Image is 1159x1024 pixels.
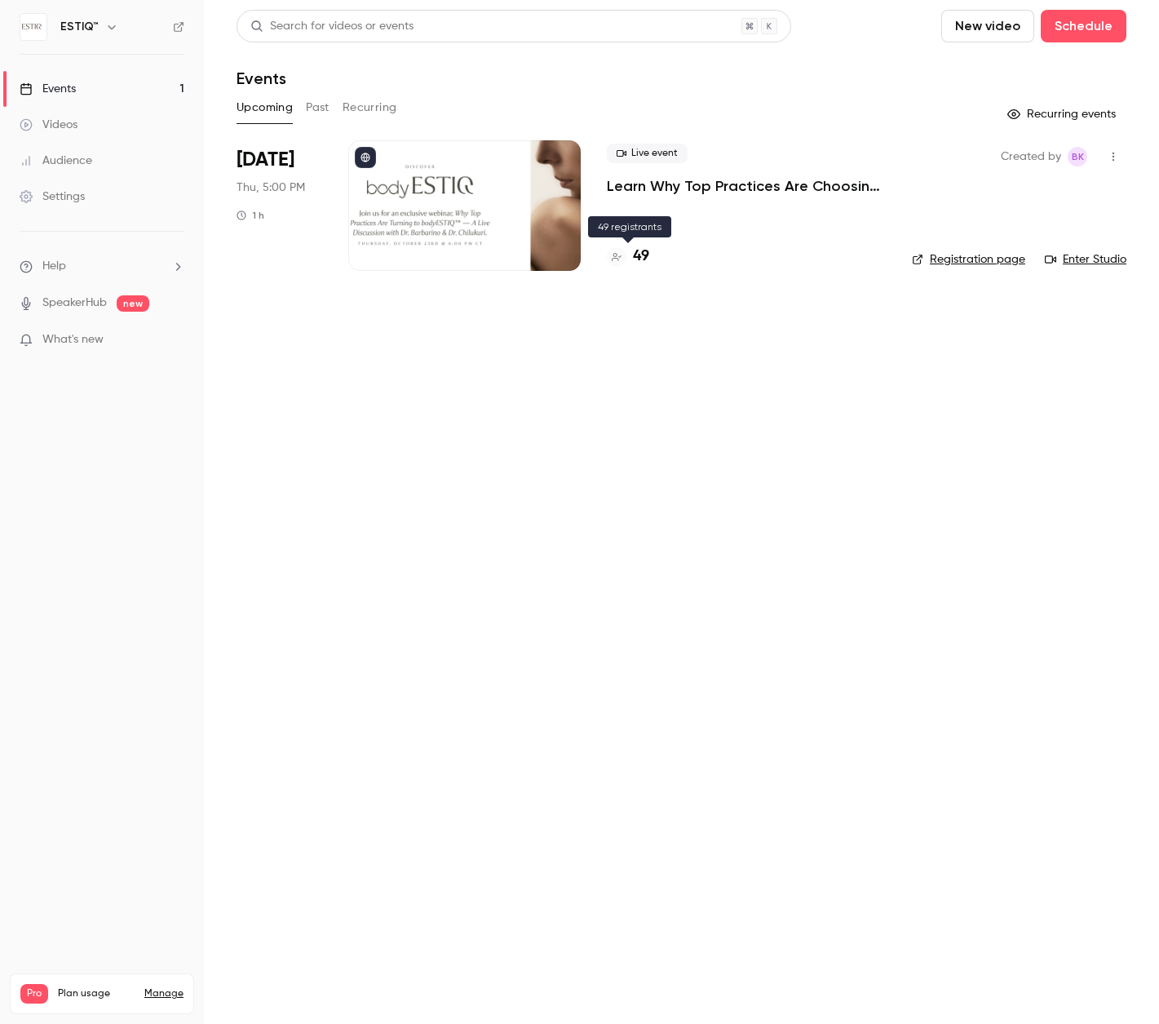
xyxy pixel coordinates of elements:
[1041,10,1126,42] button: Schedule
[60,19,99,35] h6: ESTIQ™
[20,153,92,169] div: Audience
[20,188,85,205] div: Settings
[117,295,149,312] span: new
[42,295,107,312] a: SpeakerHub
[42,258,66,275] span: Help
[1000,101,1126,127] button: Recurring events
[237,140,322,271] div: Oct 23 Thu, 6:00 PM (America/Chicago)
[250,18,414,35] div: Search for videos or events
[237,209,264,222] div: 1 h
[237,147,294,173] span: [DATE]
[633,246,649,268] h4: 49
[237,95,293,121] button: Upcoming
[1068,147,1087,166] span: Brian Kirk
[1072,147,1084,166] span: BK
[306,95,330,121] button: Past
[607,176,886,196] a: Learn Why Top Practices Are Choosing bodyESTIQ™ — A Live Discussion with [PERSON_NAME] & [PERSON_...
[144,987,184,1000] a: Manage
[1045,251,1126,268] a: Enter Studio
[1001,147,1061,166] span: Created by
[58,987,135,1000] span: Plan usage
[237,69,286,88] h1: Events
[912,251,1025,268] a: Registration page
[237,180,305,196] span: Thu, 5:00 PM
[607,246,649,268] a: 49
[607,144,688,163] span: Live event
[42,331,104,348] span: What's new
[20,258,184,275] li: help-dropdown-opener
[20,984,48,1004] span: Pro
[343,95,397,121] button: Recurring
[20,117,77,133] div: Videos
[20,14,46,40] img: ESTIQ™
[20,81,76,97] div: Events
[941,10,1034,42] button: New video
